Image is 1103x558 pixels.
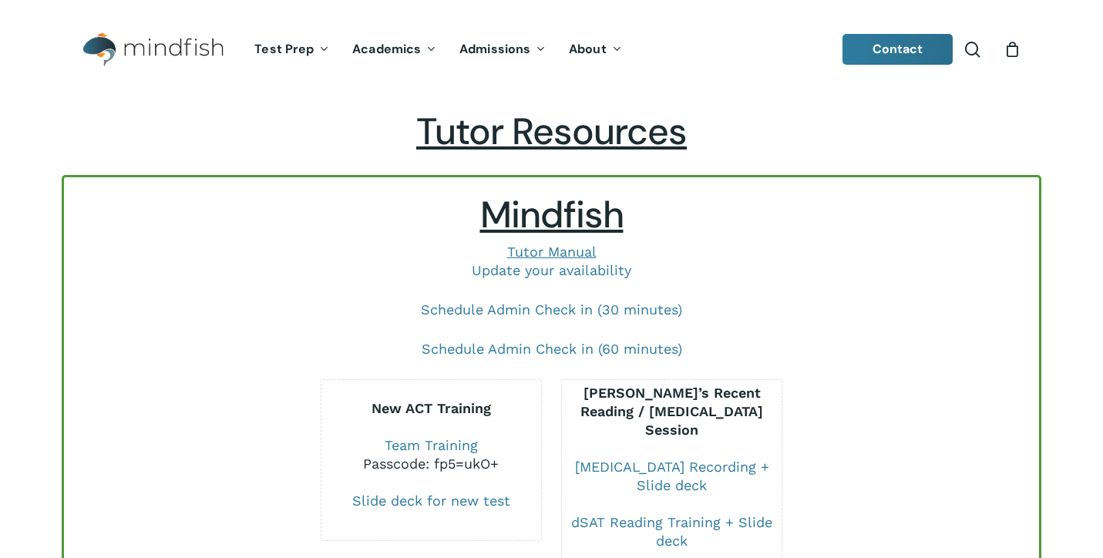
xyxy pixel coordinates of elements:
a: Slide deck for new test [352,492,510,509]
span: Admissions [459,41,530,57]
a: dSAT Reading Training + Slide deck [571,514,772,549]
span: About [569,41,607,57]
span: Mindfish [480,190,624,239]
nav: Main Menu [243,21,633,79]
b: New ACT Training [372,400,491,416]
span: Test Prep [254,41,314,57]
a: Admissions [448,43,557,56]
span: Contact [873,41,923,57]
a: About [557,43,634,56]
div: Passcode: fp5=ukO+ [321,455,541,473]
b: [PERSON_NAME]’s Recent Reading / [MEDICAL_DATA] Session [580,385,763,438]
a: Contact [842,34,953,65]
span: Academics [352,41,421,57]
a: Update your availability [472,262,631,278]
a: Tutor Manual [507,244,597,260]
a: Team Training [385,437,478,453]
a: Schedule Admin Check in (30 minutes) [421,301,682,318]
header: Main Menu [62,21,1041,79]
a: Academics [341,43,448,56]
a: Schedule Admin Check in (60 minutes) [422,341,682,357]
span: Tutor Resources [416,107,687,156]
a: Test Prep [243,43,341,56]
a: [MEDICAL_DATA] Recording + Slide deck [575,459,769,493]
